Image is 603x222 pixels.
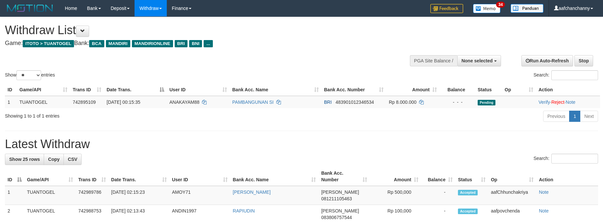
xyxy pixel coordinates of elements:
span: Accepted [458,190,478,195]
td: TUANTOGEL [24,186,76,205]
label: Search: [534,154,598,164]
td: 1 [5,96,17,108]
div: - - - [442,99,472,105]
a: Note [539,189,549,195]
th: User ID: activate to sort column ascending [167,84,230,96]
td: TUANTOGEL [17,96,70,108]
label: Show entries [5,70,55,80]
th: Game/API: activate to sort column ascending [17,84,70,96]
th: Action [536,167,598,186]
a: Note [565,100,575,105]
span: None selected [462,58,493,63]
span: CSV [68,157,77,162]
a: Next [580,111,598,122]
td: [DATE] 02:15:23 [109,186,169,205]
th: ID [5,84,17,96]
a: PAMBANGUNAN SI [232,100,274,105]
span: Copy 083806757544 to clipboard [321,215,352,220]
select: Showentries [16,70,41,80]
span: Show 25 rows [9,157,40,162]
a: Note [539,208,549,213]
th: Balance: activate to sort column ascending [421,167,455,186]
a: Show 25 rows [5,154,44,165]
th: Status: activate to sort column ascending [455,167,488,186]
th: Trans ID: activate to sort column ascending [76,167,109,186]
span: Rp 8.000.000 [389,100,416,105]
span: Copy 483901012346534 to clipboard [336,100,374,105]
span: MANDIRI [106,40,130,47]
input: Search: [551,154,598,164]
a: Verify [539,100,550,105]
th: Trans ID: activate to sort column ascending [70,84,104,96]
th: Status [475,84,502,96]
input: Search: [551,70,598,80]
a: [PERSON_NAME] [233,189,271,195]
span: BRI [324,100,332,105]
span: [DATE] 00:15:35 [107,100,140,105]
th: Op: activate to sort column ascending [488,167,536,186]
img: Button%20Memo.svg [473,4,501,13]
td: - [421,186,455,205]
span: MANDIRIONLINE [132,40,173,47]
a: Stop [574,55,593,66]
span: ITOTO > TUANTOGEL [23,40,74,47]
span: Accepted [458,209,478,214]
th: User ID: activate to sort column ascending [169,167,230,186]
div: Showing 1 to 1 of 1 entries [5,110,246,119]
span: BCA [89,40,104,47]
span: [PERSON_NAME] [321,208,359,213]
span: ANAKAYAM88 [169,100,199,105]
a: RAPIUDIN [233,208,255,213]
th: Date Trans.: activate to sort column ascending [109,167,169,186]
span: Pending [478,100,495,105]
th: Amount: activate to sort column ascending [386,84,440,96]
td: aafChhunchakriya [488,186,536,205]
span: [PERSON_NAME] [321,189,359,195]
span: 742895109 [73,100,96,105]
h1: Withdraw List [5,24,395,37]
img: panduan.png [511,4,543,13]
a: Previous [543,111,569,122]
th: Action [536,84,600,96]
span: 34 [496,2,505,8]
td: 1 [5,186,24,205]
img: MOTION_logo.png [5,3,55,13]
th: Bank Acc. Name: activate to sort column ascending [230,167,319,186]
th: Bank Acc. Name: activate to sort column ascending [230,84,321,96]
h1: Latest Withdraw [5,138,598,151]
td: 742989786 [76,186,109,205]
th: Date Trans.: activate to sort column descending [104,84,167,96]
td: · · [536,96,600,108]
th: Bank Acc. Number: activate to sort column ascending [318,167,370,186]
a: CSV [63,154,82,165]
th: Bank Acc. Number: activate to sort column ascending [321,84,386,96]
span: BRI [175,40,188,47]
span: Copy [48,157,60,162]
a: Reject [551,100,565,105]
th: Op: activate to sort column ascending [502,84,536,96]
a: 1 [569,111,580,122]
button: None selected [457,55,501,66]
th: Balance [440,84,475,96]
a: Run Auto-Refresh [521,55,573,66]
span: ... [204,40,213,47]
td: Rp 500,000 [370,186,421,205]
img: Feedback.jpg [430,4,463,13]
span: BNI [189,40,202,47]
td: AMOY71 [169,186,230,205]
label: Search: [534,70,598,80]
th: Game/API: activate to sort column ascending [24,167,76,186]
a: Copy [44,154,64,165]
span: Copy 081211105463 to clipboard [321,196,352,201]
th: ID: activate to sort column descending [5,167,24,186]
th: Amount: activate to sort column ascending [370,167,421,186]
h4: Game: Bank: [5,40,395,47]
div: PGA Site Balance / [410,55,457,66]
